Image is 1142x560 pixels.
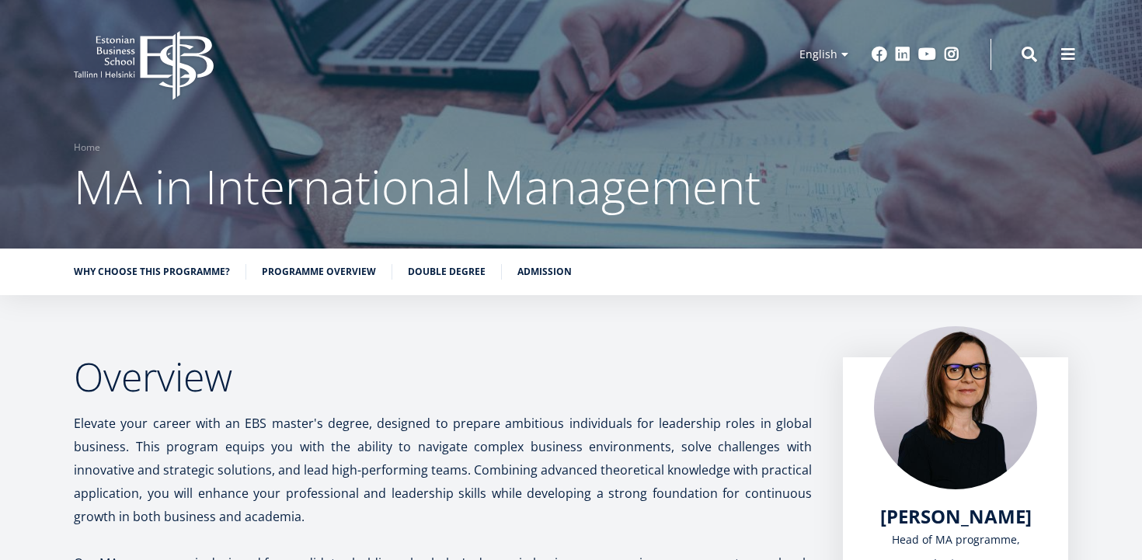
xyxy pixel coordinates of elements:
[74,264,230,280] a: Why choose this programme?
[517,264,572,280] a: Admission
[262,264,376,280] a: Programme overview
[74,415,812,525] span: Elevate your career with an EBS master's degree, designed to prepare ambitious individuals for le...
[880,505,1032,528] a: [PERSON_NAME]
[874,326,1037,489] img: Piret Masso
[872,47,887,62] a: Facebook
[74,357,812,396] h2: Overview
[74,155,761,218] span: MA in International Management
[895,47,910,62] a: Linkedin
[880,503,1032,529] span: [PERSON_NAME]
[944,47,959,62] a: Instagram
[918,47,936,62] a: Youtube
[408,264,486,280] a: Double Degree
[74,140,100,155] a: Home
